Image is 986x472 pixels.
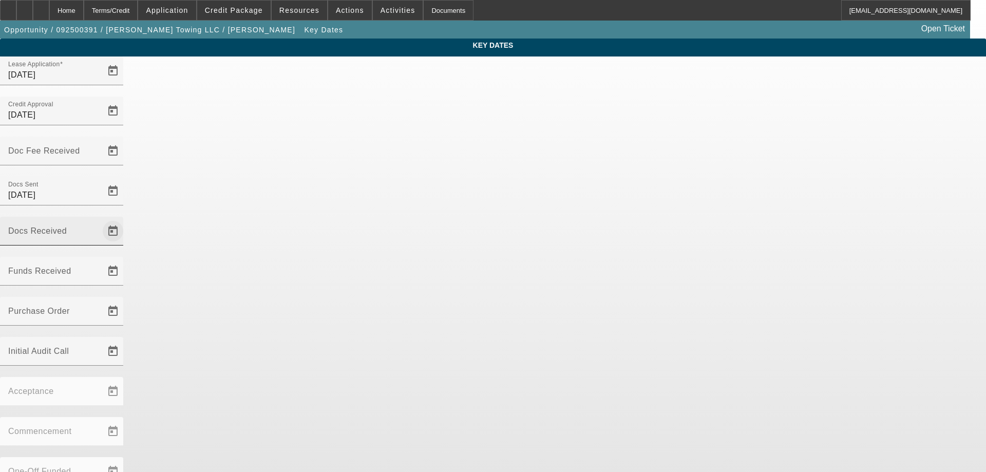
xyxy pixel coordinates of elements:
span: Application [146,6,188,14]
mat-label: Funds Received [8,267,71,275]
span: Activities [381,6,415,14]
mat-label: Acceptance [8,387,54,395]
button: Open calendar [103,301,123,322]
button: Key Dates [301,21,346,39]
span: Key Dates [8,41,978,49]
button: Open calendar [103,181,123,201]
span: Key Dates [304,26,343,34]
button: Credit Package [197,1,271,20]
button: Actions [328,1,372,20]
button: Activities [373,1,423,20]
mat-label: Commencement [8,427,71,436]
mat-label: Lease Application [8,61,60,68]
mat-label: Purchase Order [8,307,70,315]
button: Open calendar [103,221,123,241]
button: Resources [272,1,327,20]
button: Application [138,1,196,20]
span: Credit Package [205,6,263,14]
span: Resources [279,6,319,14]
button: Open calendar [103,101,123,121]
a: Open Ticket [917,20,969,37]
mat-label: Initial Audit Call [8,347,69,355]
mat-label: Credit Approval [8,101,53,108]
mat-label: Docs Received [8,226,67,235]
mat-label: Docs Sent [8,181,39,188]
button: Open calendar [103,61,123,81]
button: Open calendar [103,261,123,281]
button: Open calendar [103,141,123,161]
mat-label: Doc Fee Received [8,146,80,155]
button: Open calendar [103,341,123,362]
span: Actions [336,6,364,14]
span: Opportunity / 092500391 / [PERSON_NAME] Towing LLC / [PERSON_NAME] [4,26,295,34]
